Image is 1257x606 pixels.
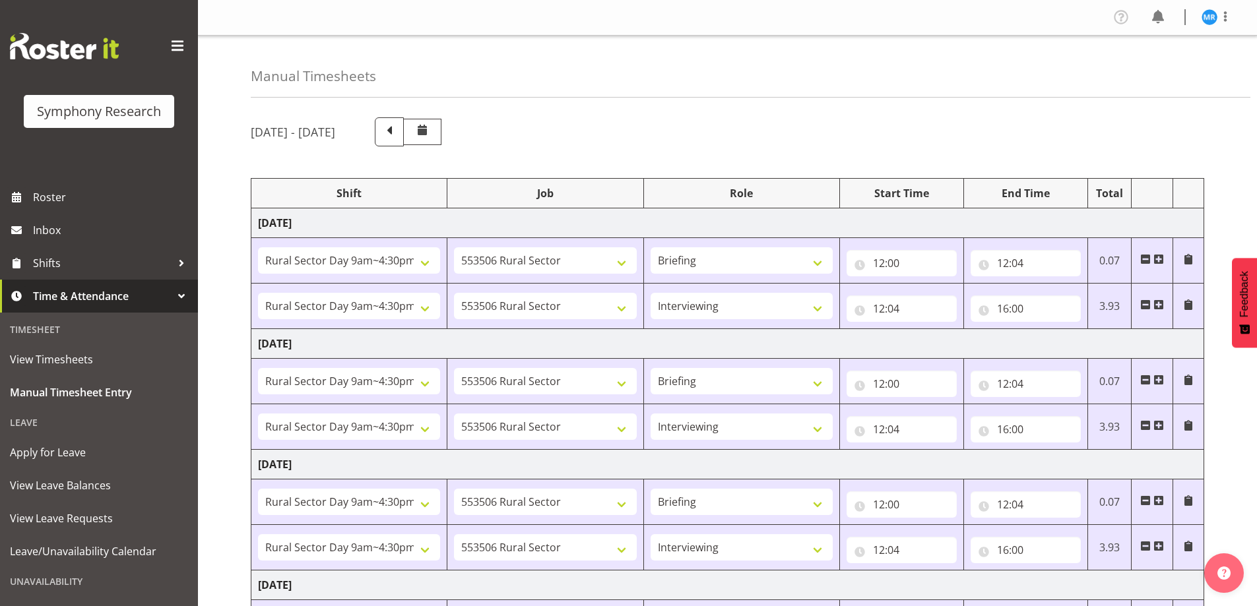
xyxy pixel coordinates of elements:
a: Leave/Unavailability Calendar [3,535,195,568]
a: View Timesheets [3,343,195,376]
td: 3.93 [1087,284,1132,329]
input: Click to select... [847,250,957,276]
input: Click to select... [971,295,1081,322]
input: Click to select... [847,295,957,322]
span: Leave/Unavailability Calendar [10,541,188,561]
input: Click to select... [971,416,1081,442]
div: Unavailability [3,568,195,595]
td: [DATE] [251,450,1204,479]
input: Click to select... [847,371,957,397]
td: 3.93 [1087,525,1132,570]
h4: Manual Timesheets [251,69,376,84]
span: Time & Attendance [33,286,172,306]
div: Timesheet [3,316,195,343]
a: Apply for Leave [3,436,195,469]
span: Apply for Leave [10,442,188,462]
span: Manual Timesheet Entry [10,382,188,402]
a: Manual Timesheet Entry [3,376,195,409]
div: Symphony Research [37,102,161,121]
td: [DATE] [251,329,1204,359]
input: Click to select... [971,371,1081,397]
td: 0.07 [1087,359,1132,404]
span: View Leave Requests [10,508,188,528]
td: [DATE] [251,570,1204,600]
input: Click to select... [847,416,957,442]
input: Click to select... [971,250,1081,276]
span: View Leave Balances [10,475,188,495]
img: michael-robinson11856.jpg [1202,9,1217,25]
span: View Timesheets [10,349,188,369]
input: Click to select... [971,491,1081,518]
img: Rosterit website logo [10,33,119,59]
div: Leave [3,409,195,436]
a: View Leave Balances [3,469,195,502]
img: help-xxl-2.png [1217,566,1231,580]
div: Total [1095,185,1125,201]
input: Click to select... [847,537,957,563]
h5: [DATE] - [DATE] [251,125,335,139]
div: End Time [971,185,1081,201]
div: Role [651,185,833,201]
input: Click to select... [971,537,1081,563]
span: Shifts [33,253,172,273]
td: 0.07 [1087,479,1132,525]
span: Inbox [33,220,191,240]
td: 3.93 [1087,404,1132,450]
div: Shift [258,185,440,201]
div: Job [454,185,636,201]
td: [DATE] [251,208,1204,238]
a: View Leave Requests [3,502,195,535]
button: Feedback - Show survey [1232,258,1257,348]
span: Feedback [1239,271,1250,317]
input: Click to select... [847,491,957,518]
td: 0.07 [1087,238,1132,284]
span: Roster [33,187,191,207]
div: Start Time [847,185,957,201]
